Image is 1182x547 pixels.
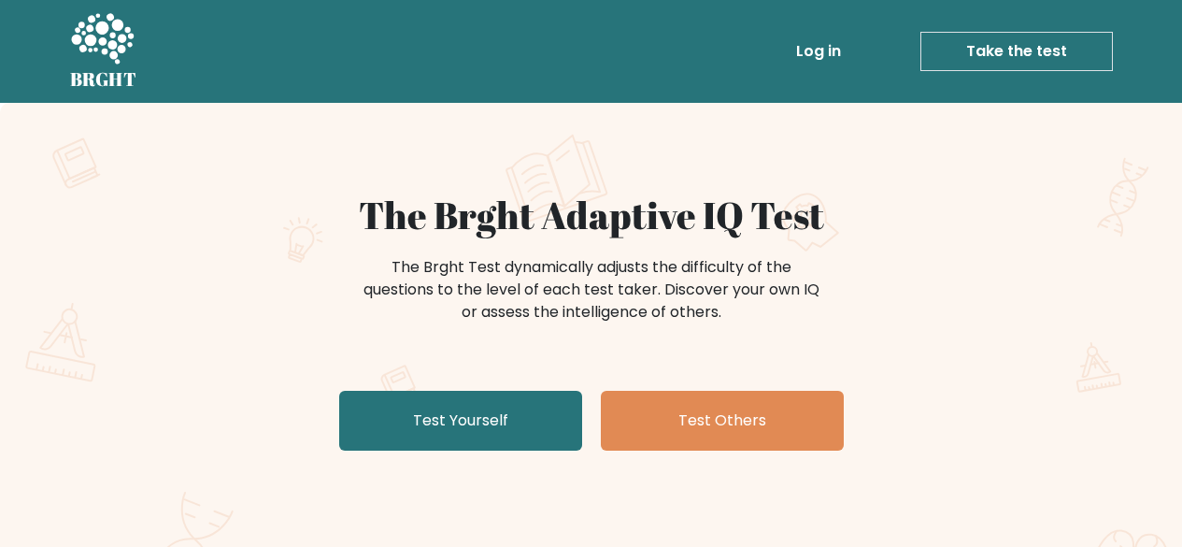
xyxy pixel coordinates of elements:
a: Take the test [920,32,1113,71]
a: Test Others [601,391,844,451]
h5: BRGHT [70,68,137,91]
h1: The Brght Adaptive IQ Test [135,193,1047,238]
div: The Brght Test dynamically adjusts the difficulty of the questions to the level of each test take... [358,256,825,324]
a: Test Yourself [339,391,582,451]
a: Log in [789,33,848,70]
a: BRGHT [70,7,137,95]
